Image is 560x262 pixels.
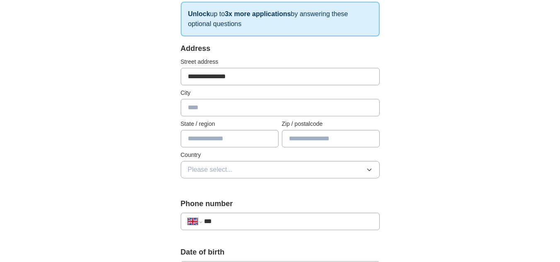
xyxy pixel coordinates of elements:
label: Street address [181,58,380,66]
span: Please select... [188,165,233,175]
label: Phone number [181,198,380,209]
p: up to by answering these optional questions [181,2,380,36]
label: Zip / postalcode [282,120,380,128]
label: City [181,89,380,97]
div: Address [181,43,380,54]
label: Country [181,151,380,159]
button: Please select... [181,161,380,178]
label: State / region [181,120,279,128]
label: Date of birth [181,247,380,258]
strong: Unlock [188,10,210,17]
strong: 3x more applications [225,10,291,17]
